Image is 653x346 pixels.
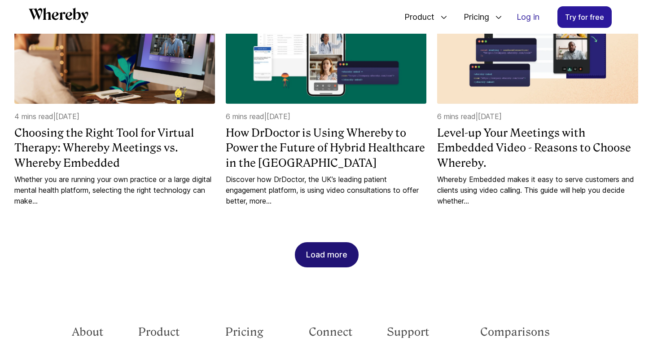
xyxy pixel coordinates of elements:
a: Level-up Your Meetings with Embedded Video - Reasons to Choose Whereby. [437,125,638,171]
button: Load more [295,242,359,267]
p: 4 mins read | [DATE] [14,111,215,122]
h3: Pricing [225,325,275,339]
h3: About [72,325,104,339]
a: Choosing the Right Tool for Virtual Therapy: Whereby Meetings vs. Whereby Embedded [14,125,215,171]
h3: Product [138,325,191,339]
h3: Comparisons [480,325,581,339]
span: Product [395,2,437,32]
a: Discover how DrDoctor, the UK’s leading patient engagement platform, is using video consultations... [226,174,426,206]
a: Whereby [29,8,88,26]
span: Pricing [455,2,491,32]
a: Whether you are running your own practice or a large digital mental health platform, selecting th... [14,174,215,206]
h3: Connect [309,325,353,339]
div: Load more [306,243,347,267]
svg: Whereby [29,8,88,23]
a: Try for free [557,6,612,28]
p: 6 mins read | [DATE] [226,111,426,122]
a: How DrDoctor is Using Whereby to Power the Future of Hybrid Healthcare in the [GEOGRAPHIC_DATA] [226,125,426,171]
a: Log in [509,7,547,27]
a: Whereby Embedded makes it easy to serve customers and clients using video calling. This guide wil... [437,174,638,206]
h3: Support [387,325,446,339]
p: 6 mins read | [DATE] [437,111,638,122]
